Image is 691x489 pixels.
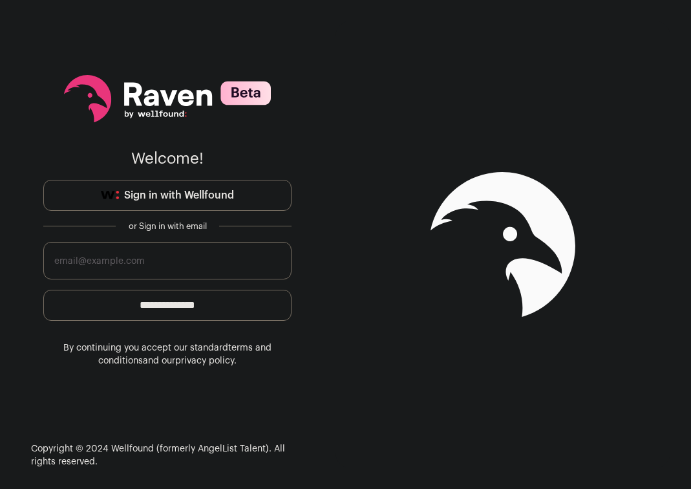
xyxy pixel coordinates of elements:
[43,242,292,279] input: email@example.com
[31,442,304,468] p: Copyright © 2024 Wellfound (formerly AngelList Talent). All rights reserved.
[175,356,234,365] a: privacy policy
[101,191,119,200] img: wellfound-symbol-flush-black-fb3c872781a75f747ccb3a119075da62bfe97bd399995f84a933054e44a575c4.png
[98,343,271,365] a: terms and conditions
[43,149,292,169] p: Welcome!
[126,221,209,232] div: or Sign in with email
[124,188,234,203] span: Sign in with Wellfound
[43,342,292,367] p: By continuing you accept our standard and our .
[43,180,292,211] a: Sign in with Wellfound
